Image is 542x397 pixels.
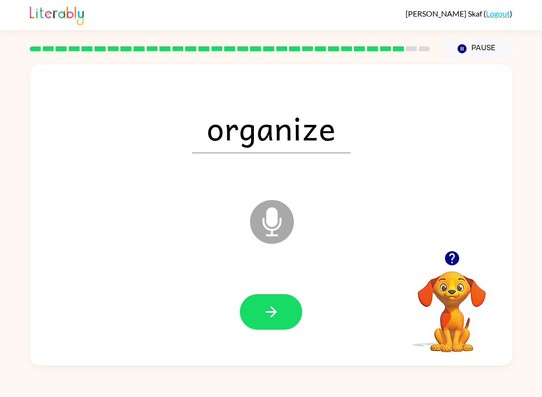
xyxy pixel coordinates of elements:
div: ( ) [406,9,512,18]
video: Your browser must support playing .mp4 files to use Literably. Please try using another browser. [403,256,501,354]
button: Pause [442,38,512,60]
span: organize [192,102,350,153]
img: Literably [30,4,84,25]
a: Logout [486,9,510,18]
span: [PERSON_NAME] Skaf [406,9,484,18]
